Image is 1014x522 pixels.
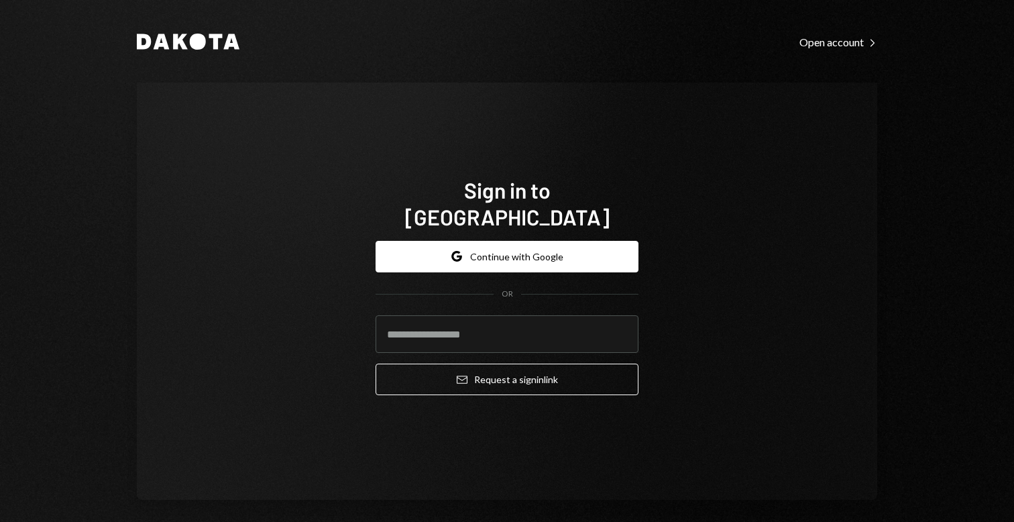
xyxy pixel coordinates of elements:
div: Open account [799,36,877,49]
a: Open account [799,34,877,49]
div: OR [502,289,513,300]
button: Request a signinlink [376,364,638,395]
button: Continue with Google [376,241,638,272]
h1: Sign in to [GEOGRAPHIC_DATA] [376,176,638,230]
